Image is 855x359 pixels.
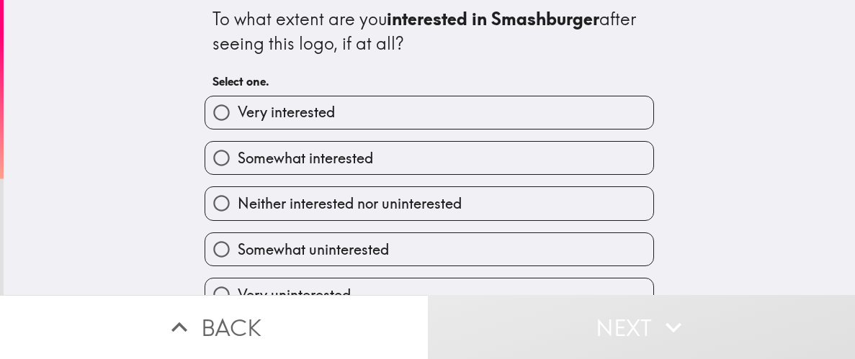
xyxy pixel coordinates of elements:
button: Somewhat interested [205,142,653,174]
h6: Select one. [212,73,646,89]
b: interested in Smashburger [387,8,599,29]
button: Neither interested nor uninterested [205,187,653,219]
span: Somewhat interested [238,148,373,168]
button: Very interested [205,96,653,129]
span: Somewhat uninterested [238,240,389,260]
button: Somewhat uninterested [205,233,653,265]
span: Very interested [238,102,335,122]
span: Very uninterested [238,285,351,305]
button: Very uninterested [205,278,653,311]
div: To what extent are you after seeing this logo, if at all? [212,7,646,55]
span: Neither interested nor uninterested [238,194,462,214]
